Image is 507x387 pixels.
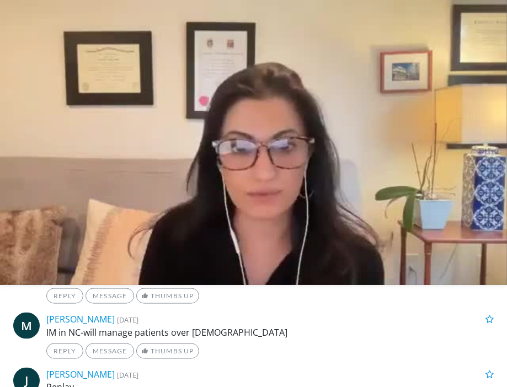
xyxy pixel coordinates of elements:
a: Message [86,288,134,304]
small: [DATE] [117,370,138,380]
a: Thumbs Up [136,288,199,304]
a: Thumbs Up [136,343,199,359]
a: [PERSON_NAME] [46,368,115,380]
small: [DATE] [117,315,138,325]
a: Reply [46,288,83,304]
a: Message [86,343,134,359]
a: [PERSON_NAME] [46,313,115,325]
p: IM in NC-will manage patients over [DEMOGRAPHIC_DATA] [46,326,494,339]
a: Reply [46,343,83,359]
a: M [13,313,40,339]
